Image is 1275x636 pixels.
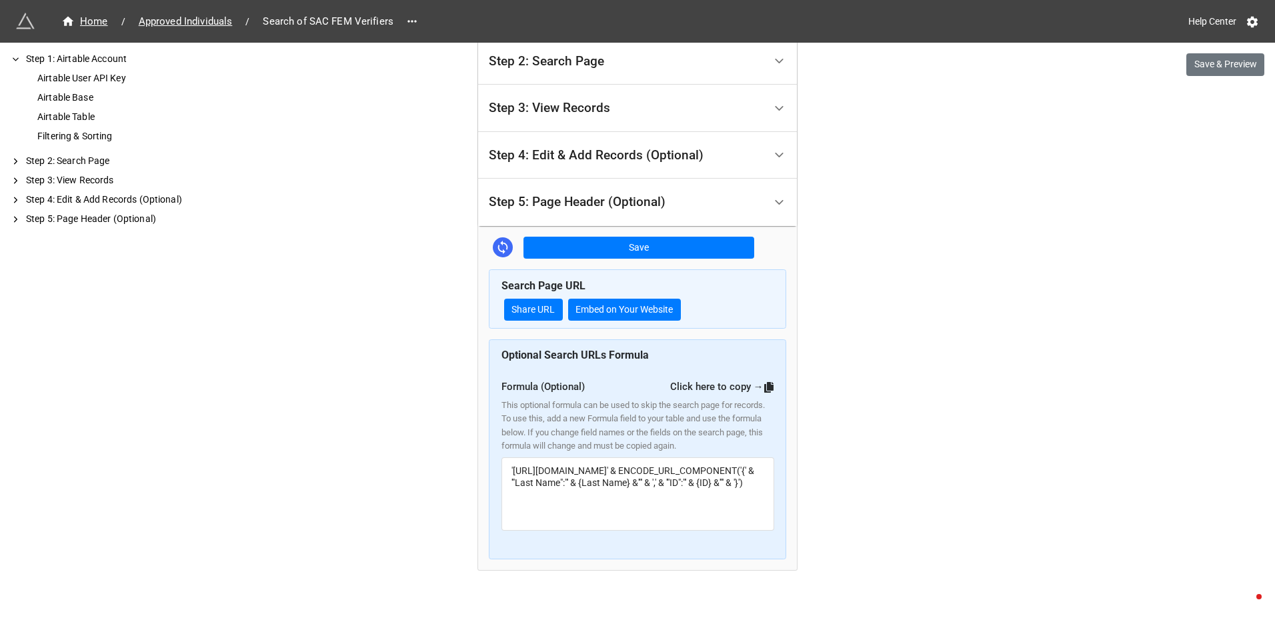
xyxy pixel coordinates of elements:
[35,91,213,105] div: Airtable Base
[523,237,754,259] button: Save
[53,13,401,29] nav: breadcrumb
[131,14,241,29] span: Approved Individuals
[670,381,774,393] a: Click here to copy →
[255,14,401,29] span: Search of SAC FEM Verifiers
[489,149,704,162] div: Step 4: Edit & Add Records (Optional)
[131,13,241,29] a: Approved Individuals
[121,15,125,29] li: /
[1179,9,1246,33] a: Help Center
[501,379,774,395] div: Formula (Optional)
[23,212,213,226] div: Step 5: Page Header (Optional)
[501,399,774,453] div: This optional formula can be used to skip the search page for records. To use this, add a new For...
[23,154,213,168] div: Step 2: Search Page
[489,55,604,68] div: Step 2: Search Page
[501,349,649,361] b: Optional Search URLs Formula
[23,52,213,66] div: Step 1: Airtable Account
[489,195,666,209] div: Step 5: Page Header (Optional)
[478,37,797,85] div: Step 2: Search Page
[478,85,797,132] div: Step 3: View Records
[35,129,213,143] div: Filtering & Sorting
[489,101,610,115] div: Step 3: View Records
[16,12,35,31] img: miniextensions-icon.73ae0678.png
[23,193,213,207] div: Step 4: Edit & Add Records (Optional)
[568,299,681,321] button: Embed on Your Website
[478,179,797,226] div: Step 5: Page Header (Optional)
[1230,591,1262,623] iframe: Intercom live chat
[478,132,797,179] div: Step 4: Edit & Add Records (Optional)
[501,457,774,531] textarea: '[URL][DOMAIN_NAME]' & ENCODE_URL_COMPONENT('{' & '"Last Name":"' & {Last Name} &'"' & ',' & '"ID...
[245,15,249,29] li: /
[493,237,513,257] a: Sync Base Structure
[501,279,585,292] b: Search Page URL
[35,71,213,85] div: Airtable User API Key
[35,110,213,124] div: Airtable Table
[53,13,116,29] a: Home
[61,14,108,29] div: Home
[1186,53,1264,76] button: Save & Preview
[504,299,563,321] a: Share URL
[23,173,213,187] div: Step 3: View Records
